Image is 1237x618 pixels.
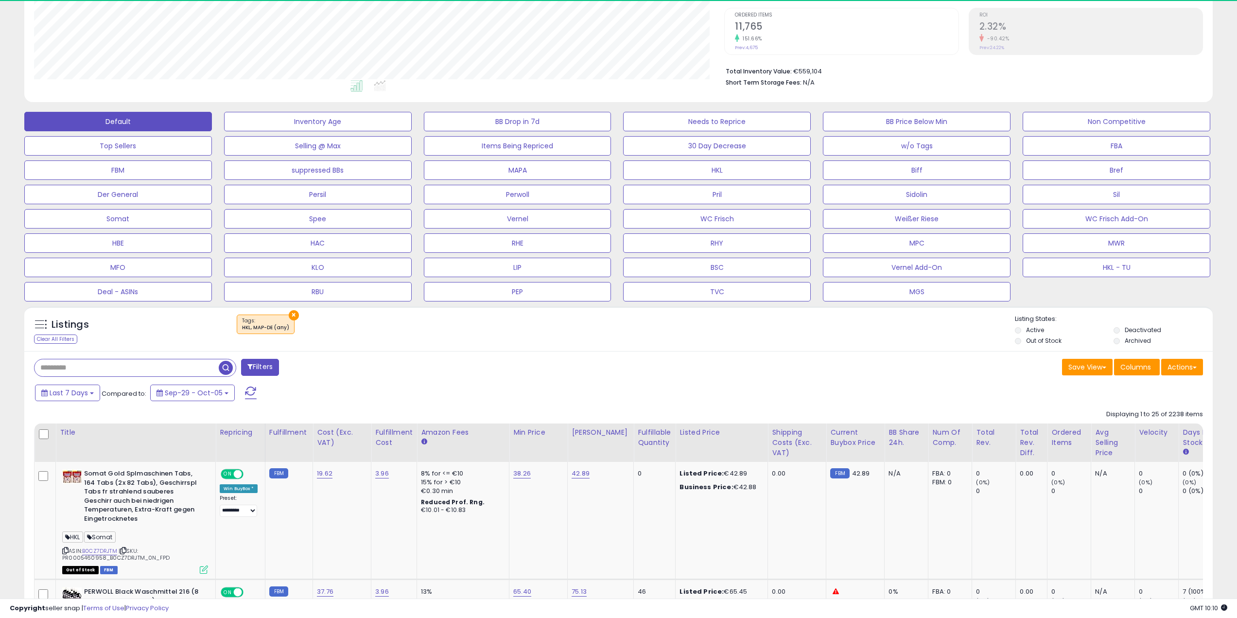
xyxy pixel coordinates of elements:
[772,587,819,596] div: 0.00
[1095,587,1127,596] div: N/A
[623,136,811,156] button: 30 Day Decrease
[772,427,822,458] div: Shipping Costs (Exc. VAT)
[932,427,968,448] div: Num of Comp.
[62,469,82,484] img: 41PGyRLonbL._SL40_.jpg
[1139,587,1178,596] div: 0
[979,13,1202,18] span: ROI
[84,531,116,543] span: Somat
[224,282,412,301] button: RBU
[424,112,611,131] button: BB Drop in 7d
[24,282,212,301] button: Deal - ASINs
[224,209,412,229] button: Spee
[726,65,1196,76] li: €559,104
[1139,487,1178,495] div: 0
[1051,587,1091,596] div: 0
[1023,136,1210,156] button: FBA
[317,427,367,448] div: Cost (Exc. VAT)
[823,209,1011,229] button: Weißer Riese
[638,427,671,448] div: Fulfillable Quantity
[242,317,289,332] span: Tags :
[222,470,234,478] span: ON
[375,427,413,448] div: Fulfillment Cost
[679,587,724,596] b: Listed Price:
[803,78,815,87] span: N/A
[242,470,258,478] span: OFF
[83,603,124,613] a: Terms of Use
[150,385,235,401] button: Sep-29 - Oct-05
[1026,326,1044,334] label: Active
[24,258,212,277] button: MFO
[421,487,502,495] div: €0.30 min
[421,506,502,514] div: €10.01 - €10.83
[1020,469,1040,478] div: 0.00
[932,478,964,487] div: FBM: 0
[424,258,611,277] button: LIP
[424,282,611,301] button: PEP
[1190,603,1227,613] span: 2025-10-13 10:10 GMT
[1023,160,1210,180] button: Bref
[1023,233,1210,253] button: MWR
[976,469,1015,478] div: 0
[623,185,811,204] button: Pril
[84,469,202,526] b: Somat Gold Splmaschinen Tabs, 164 Tabs (2x 82 Tabs), Geschirrspl Tabs fr strahlend sauberes Gesch...
[62,566,99,574] span: All listings that are currently out of stock and unavailable for purchase on Amazon
[1095,427,1131,458] div: Avg Selling Price
[1183,487,1222,495] div: 0 (0%)
[726,78,801,87] b: Short Term Storage Fees:
[1020,427,1043,458] div: Total Rev. Diff.
[222,588,234,597] span: ON
[976,587,1015,596] div: 0
[852,469,870,478] span: 42.89
[100,566,118,574] span: FBM
[1051,469,1091,478] div: 0
[1020,587,1040,596] div: 0.00
[224,185,412,204] button: Persil
[623,282,811,301] button: TVC
[739,35,762,42] small: 151.66%
[735,45,758,51] small: Prev: 4,675
[979,45,1004,51] small: Prev: 24.22%
[24,136,212,156] button: Top Sellers
[1095,469,1127,478] div: N/A
[623,258,811,277] button: BSC
[513,587,531,597] a: 65.40
[102,389,146,398] span: Compared to:
[623,209,811,229] button: WC Frisch
[421,587,502,596] div: 13%
[289,310,299,320] button: ×
[889,427,924,448] div: BB Share 24h.
[823,112,1011,131] button: BB Price Below Min
[830,468,849,478] small: FBM
[735,13,958,18] span: Ordered Items
[1023,112,1210,131] button: Non Competitive
[24,112,212,131] button: Default
[224,233,412,253] button: HAC
[220,495,258,517] div: Preset:
[1139,427,1174,438] div: Velocity
[679,469,724,478] b: Listed Price:
[679,482,733,492] b: Business Price:
[823,185,1011,204] button: Sidolin
[1139,478,1152,486] small: (0%)
[317,469,332,478] a: 19.62
[679,587,760,596] div: €65.45
[1183,469,1222,478] div: 0 (0%)
[424,185,611,204] button: Perwoll
[823,160,1011,180] button: Biff
[35,385,100,401] button: Last 7 Days
[269,427,309,438] div: Fulfillment
[1161,359,1203,375] button: Actions
[572,587,587,597] a: 75.13
[224,258,412,277] button: KLO
[1183,427,1218,448] div: Days In Stock
[623,112,811,131] button: Needs to Reprice
[932,587,964,596] div: FBA: 0
[220,427,261,438] div: Repricing
[24,233,212,253] button: HBE
[1183,587,1222,596] div: 7 (100%)
[1114,359,1160,375] button: Columns
[823,282,1011,301] button: MGS
[62,531,83,543] span: HKL
[823,233,1011,253] button: MPC
[623,233,811,253] button: RHY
